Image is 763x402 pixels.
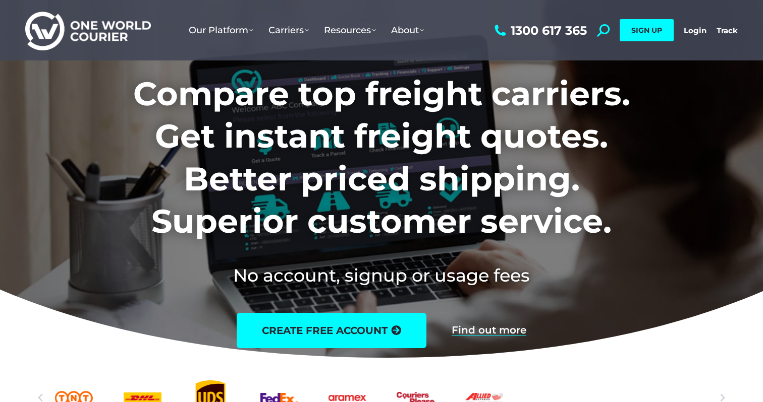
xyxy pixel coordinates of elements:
[384,15,431,46] a: About
[324,25,376,36] span: Resources
[189,25,253,36] span: Our Platform
[67,73,697,243] h1: Compare top freight carriers. Get instant freight quotes. Better priced shipping. Superior custom...
[67,263,697,288] h2: No account, signup or usage fees
[717,26,738,35] a: Track
[631,26,662,35] span: SIGN UP
[261,15,316,46] a: Carriers
[268,25,309,36] span: Carriers
[452,325,526,336] a: Find out more
[237,313,426,348] a: create free account
[492,24,587,37] a: 1300 617 365
[25,10,151,51] img: One World Courier
[391,25,424,36] span: About
[316,15,384,46] a: Resources
[620,19,674,41] a: SIGN UP
[684,26,706,35] a: Login
[181,15,261,46] a: Our Platform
